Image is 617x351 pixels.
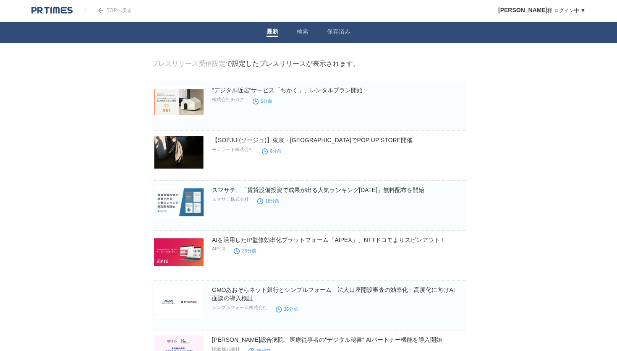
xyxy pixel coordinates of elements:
[152,60,360,68] div: で設定したプレスリリースが表示されます。
[152,60,225,67] a: プレスリリース受信設定
[498,7,547,13] span: [PERSON_NAME]
[154,86,204,119] img: “デジタル近居”サービス「ちかく」、レンタルプラン開始
[297,28,308,37] a: 検索
[327,28,350,37] a: 保存済み
[212,137,413,143] a: 【SOÉJU (ソージュ)】東京・[GEOGRAPHIC_DATA]でPOP UP STORE開催
[212,286,455,302] a: GMOあおぞらネット銀行とシンプルフォーム 法人口座開設審査の効率化・高度化に向けAI面談の導入検証
[85,8,132,13] a: TOPへ戻る
[212,87,363,94] a: “デジタル近居”サービス「ちかく」、レンタルプラン開始
[267,28,278,37] a: 最新
[212,246,225,251] p: AIPEX
[212,196,249,203] p: スマサテ株式会社
[212,304,267,311] p: シンプルフォーム株式会社
[154,186,204,218] img: スマサテ、「賃貸設備投資で成果が出る人気ランキング2025」無料配布を開始
[212,237,446,243] a: AIを活用したIP監修効率化プラットフォーム「AIPEX」、NTTドコモよりスピンアウト！
[498,8,586,13] a: [PERSON_NAME]様 ログイン中 ▼
[262,148,282,153] time: 6分前
[212,146,254,153] p: モデラート株式会社
[234,248,256,253] time: 26分前
[212,187,424,193] a: スマサテ、「賃貸設備投資で成果が出る人気ランキング[DATE]」無料配布を開始
[154,236,204,268] img: AIを活用したIP監修効率化プラットフォーム「AIPEX」、NTTドコモよりスピンアウト！
[257,198,280,203] time: 16分前
[98,8,103,13] img: arrow.png
[31,6,73,15] img: logo.png
[154,286,204,318] img: GMOあおぞらネット銀行とシンプルフォーム 法人口座開設審査の効率化・高度化に向けAI面談の導入検証
[212,336,442,343] a: [PERSON_NAME]総合病院、医療従事者の"デジタル秘書" AIパートナー機能を導入開始
[253,99,272,104] time: 6分前
[212,96,244,103] p: 株式会社チカク
[276,307,298,312] time: 36分前
[154,136,204,169] img: 【SOÉJU (ソージュ)】東京・大阪でPOP UP STORE開催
